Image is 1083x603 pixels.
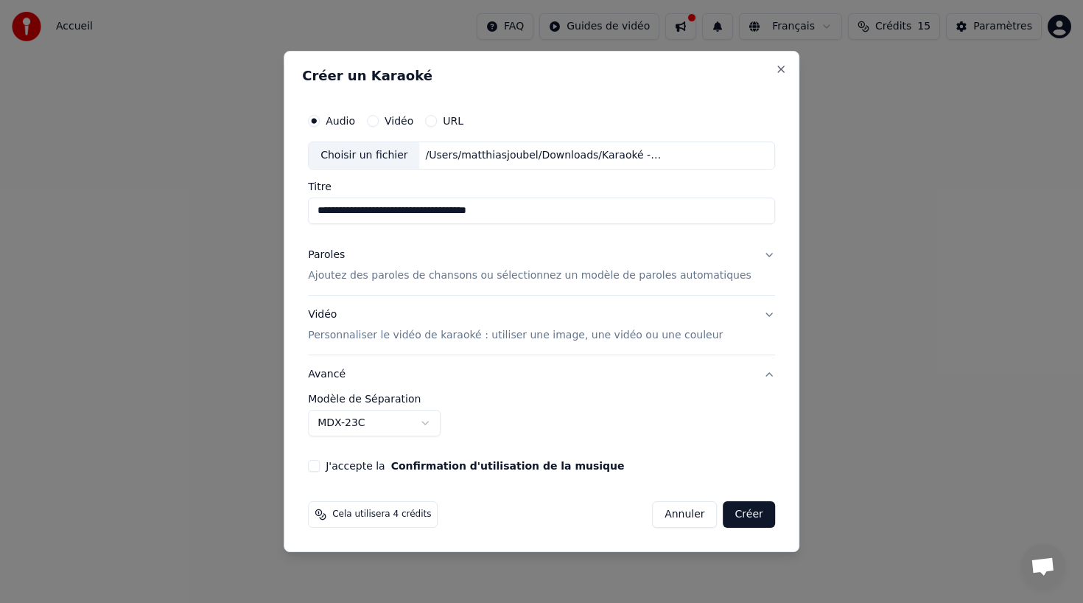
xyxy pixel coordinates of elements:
[308,394,775,448] div: Avancé
[391,461,625,471] button: J'accepte la
[308,296,775,355] button: VidéoPersonnaliser le vidéo de karaoké : utiliser une image, une vidéo ou une couleur
[308,394,775,404] label: Modèle de Séparation
[723,501,775,528] button: Créer
[326,461,624,471] label: J'accepte la
[308,181,775,192] label: Titre
[309,142,419,169] div: Choisir un fichier
[302,69,781,83] h2: Créer un Karaoké
[308,248,345,262] div: Paroles
[385,116,413,126] label: Vidéo
[652,501,717,528] button: Annuler
[308,307,723,343] div: Vidéo
[308,355,775,394] button: Avancé
[308,268,751,283] p: Ajoutez des paroles de chansons ou sélectionnez un modèle de paroles automatiques
[308,236,775,295] button: ParolesAjoutez des paroles de chansons ou sélectionnez un modèle de paroles automatiques
[420,148,670,163] div: /Users/matthiasjoubel/Downloads/Karaoké - Coco - Castelhemis - par LT.mp3
[332,509,431,520] span: Cela utilisera 4 crédits
[443,116,463,126] label: URL
[308,328,723,343] p: Personnaliser le vidéo de karaoké : utiliser une image, une vidéo ou une couleur
[326,116,355,126] label: Audio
